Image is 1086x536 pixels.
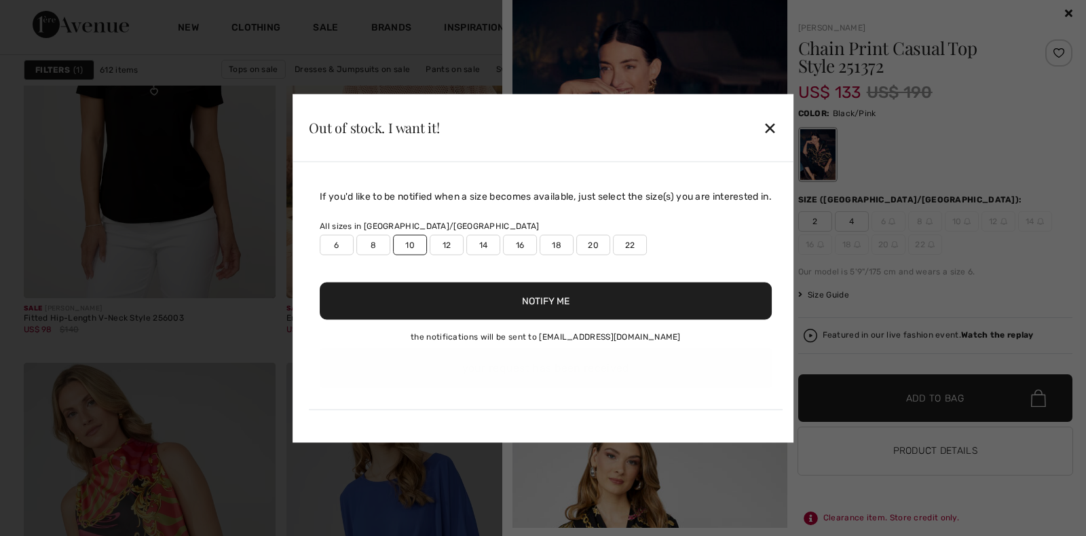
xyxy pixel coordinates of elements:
div: your request has been received [320,348,772,387]
div: All sizes in [GEOGRAPHIC_DATA]/[GEOGRAPHIC_DATA] [320,219,772,232]
label: 22 [613,234,647,255]
span: Help [31,10,58,22]
label: 10 [393,234,427,255]
label: 12 [430,234,464,255]
label: 16 [503,234,537,255]
label: 6 [320,234,354,255]
label: 14 [466,234,500,255]
label: 20 [576,234,610,255]
button: Notify Me [320,282,772,319]
label: 18 [540,234,574,255]
label: 8 [356,234,390,255]
div: Out of stock. I want it! [309,121,440,135]
div: ✕ [763,113,777,142]
div: the notifications will be sent to [EMAIL_ADDRESS][DOMAIN_NAME] [320,330,772,342]
div: If you'd like to be notified when a size becomes available, just select the size(s) you are inter... [320,189,772,203]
